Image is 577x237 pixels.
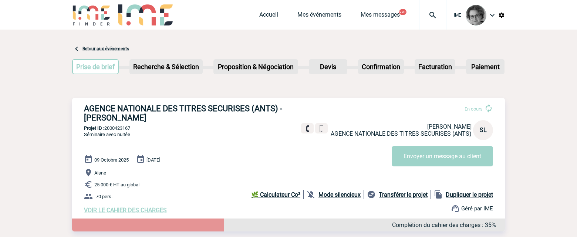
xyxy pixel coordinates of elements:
img: support.png [451,204,460,213]
button: Envoyer un message au client [392,146,493,166]
img: 101028-0.jpg [466,5,486,26]
b: Projet ID : [84,125,104,131]
h3: AGENCE NATIONALE DES TITRES SECURISES (ANTS) - [PERSON_NAME] [84,104,306,122]
span: [DATE] [146,157,160,163]
span: En cours [465,106,483,112]
p: Facturation [415,60,455,74]
img: fixe.png [304,125,311,132]
b: Mode silencieux [318,191,361,198]
p: Recherche & Sélection [130,60,202,74]
a: Retour aux événements [82,46,129,51]
img: portable.png [318,125,325,132]
button: 99+ [399,9,406,15]
a: Mes événements [297,11,341,21]
span: IME [454,13,461,18]
a: VOIR LE CAHIER DES CHARGES [84,207,167,214]
span: Aisne [94,170,106,176]
p: Paiement [467,60,504,74]
span: Séminaire avec nuitée [84,132,130,137]
span: Géré par IME [461,205,493,212]
b: Dupliquer le projet [446,191,493,198]
b: Transférer le projet [379,191,428,198]
span: SL [480,126,487,133]
a: 🌿 Calculateur Co² [251,190,304,199]
img: file_copy-black-24dp.png [434,190,443,199]
span: 09 Octobre 2025 [94,157,129,163]
span: 25 000 € HT au global [94,182,139,187]
a: Mes messages [361,11,400,21]
p: Prise de brief [73,60,118,74]
span: 70 pers. [96,194,112,199]
p: Devis [310,60,347,74]
p: Proposition & Négociation [214,60,297,74]
span: AGENCE NATIONALE DES TITRES SECURISES (ANTS) [331,130,472,137]
p: 2000423167 [72,125,505,131]
a: Accueil [259,11,278,21]
span: [PERSON_NAME] [427,123,472,130]
img: IME-Finder [72,4,111,26]
p: Confirmation [359,60,403,74]
b: 🌿 Calculateur Co² [251,191,300,198]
